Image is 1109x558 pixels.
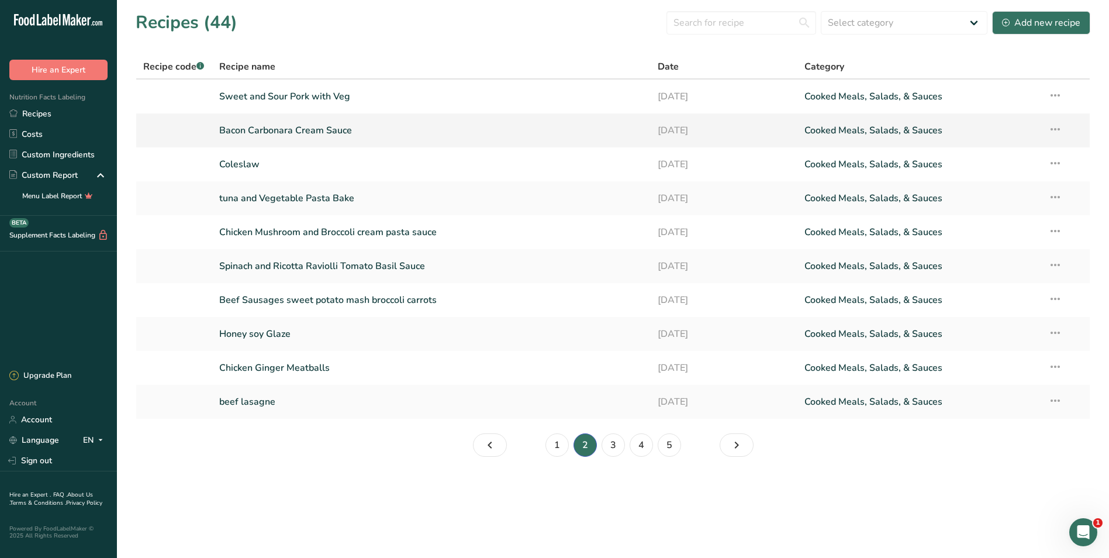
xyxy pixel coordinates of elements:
h1: Recipes (44) [136,9,237,36]
span: Recipe name [219,60,275,74]
a: Language [9,430,59,450]
iframe: Intercom live chat [1069,518,1097,546]
a: About Us . [9,491,93,507]
a: Bacon Carbonara Cream Sauce [219,118,644,143]
a: [DATE] [658,322,790,346]
a: Page 1. [473,433,507,457]
a: Page 1. [545,433,569,457]
a: Sweet and Sour Pork with Veg [219,84,644,109]
a: Chicken Mushroom and Broccoli cream pasta sauce [219,220,644,244]
a: [DATE] [658,390,790,414]
div: EN [83,433,108,447]
a: [DATE] [658,118,790,143]
div: BETA [9,218,29,228]
input: Search for recipe [666,11,816,35]
a: Page 5. [658,433,681,457]
a: Coleslaw [219,152,644,177]
a: Cooked Meals, Salads, & Sauces [804,288,1034,312]
div: Add new recipe [1002,16,1080,30]
a: Cooked Meals, Salads, & Sauces [804,84,1034,109]
div: Custom Report [9,169,78,181]
span: Date [658,60,679,74]
a: beef lasagne [219,390,644,414]
a: Cooked Meals, Salads, & Sauces [804,390,1034,414]
button: Add new recipe [992,11,1090,35]
a: Cooked Meals, Salads, & Sauces [804,254,1034,278]
a: tuna and Vegetable Pasta Bake [219,186,644,211]
a: FAQ . [53,491,67,499]
a: [DATE] [658,288,790,312]
a: Page 3. [720,433,754,457]
span: Recipe code [143,60,204,73]
div: Upgrade Plan [9,370,71,382]
a: Cooked Meals, Salads, & Sauces [804,220,1034,244]
a: Cooked Meals, Salads, & Sauces [804,356,1034,380]
a: Hire an Expert . [9,491,51,499]
a: Beef Sausages sweet potato mash broccoli carrots [219,288,644,312]
a: Cooked Meals, Salads, & Sauces [804,186,1034,211]
a: Honey soy Glaze [219,322,644,346]
a: [DATE] [658,220,790,244]
a: [DATE] [658,84,790,109]
span: Category [804,60,844,74]
a: Page 4. [630,433,653,457]
a: [DATE] [658,186,790,211]
a: Terms & Conditions . [10,499,66,507]
a: [DATE] [658,356,790,380]
a: Cooked Meals, Salads, & Sauces [804,322,1034,346]
a: Cooked Meals, Salads, & Sauces [804,118,1034,143]
a: [DATE] [658,152,790,177]
a: Page 3. [602,433,625,457]
a: Privacy Policy [66,499,102,507]
div: Powered By FoodLabelMaker © 2025 All Rights Reserved [9,525,108,539]
span: 1 [1093,518,1103,528]
a: Cooked Meals, Salads, & Sauces [804,152,1034,177]
a: Chicken Ginger Meatballs [219,356,644,380]
a: Spinach and Ricotta Raviolli Tomato Basil Sauce [219,254,644,278]
button: Hire an Expert [9,60,108,80]
a: [DATE] [658,254,790,278]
